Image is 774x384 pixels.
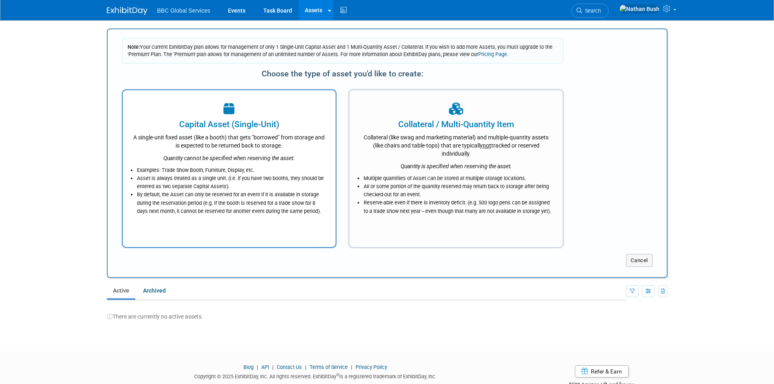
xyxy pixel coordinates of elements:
div: Collateral (like swag and marketing material) and multiple-quantity assets (like chairs and table... [360,130,553,158]
a: Active [107,283,135,298]
li: Multiple quantities of Asset can be stored at multiple storage locations. [364,174,553,182]
li: Asset is always treated as a single unit. (i.e. if you have two booths, they should be entered as... [137,174,326,191]
a: API [261,364,269,370]
span: Your current ExhibitDay plan allows for management of only 1 Single-Unit Capital Asset and 1 Mult... [128,44,553,57]
a: Search [571,4,609,18]
div: There are currently no active assets. [107,304,668,321]
div: Capital Asset (Single-Unit) [133,118,326,130]
sup: ® [336,373,339,377]
span: | [270,364,275,370]
div: Collateral / Multi-Quantity Item [360,118,553,130]
a: Privacy Policy [356,364,387,370]
a: Blog [243,364,254,370]
span: | [255,364,260,370]
span: Note: [128,44,140,50]
div: A single-unit fixed asset (like a booth) that gets "borrowed" from storage and is expected to be ... [133,130,326,150]
i: Quantity cannot be specified when reserving the asset. [163,155,295,161]
img: ExhibitDay [107,7,147,15]
a: Archived [137,283,172,298]
span: | [303,364,308,370]
li: All or some portion of the quantity reserved may return back to storage after being checked-out f... [364,182,553,199]
li: Reserve-able even if there is inventory deficit. (e.g. 500 logo pens can be assigned to a trade s... [364,199,553,215]
div: Choose the type of asset you'd like to create: [122,66,564,81]
a: Terms of Service [310,364,348,370]
a: Refer & Earn [575,365,629,377]
span: | [349,364,354,370]
a: Pricing Page [478,51,507,57]
img: Nathan Bush [619,4,660,13]
button: Cancel [626,254,653,267]
i: Quantity is specified when reserving the asset. [401,163,512,169]
span: not [483,142,491,149]
div: Copyright © 2025 ExhibitDay, Inc. All rights reserved. ExhibitDay is a registered trademark of Ex... [107,371,525,380]
a: Contact Us [277,364,302,370]
li: Examples: Trade Show Booth, Furniture, Display, etc. [137,166,326,174]
span: BBC Global Services [157,7,210,14]
li: By default, the Asset can only be reserved for an event if it is available in storage during the ... [137,191,326,215]
span: Search [582,8,601,14]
